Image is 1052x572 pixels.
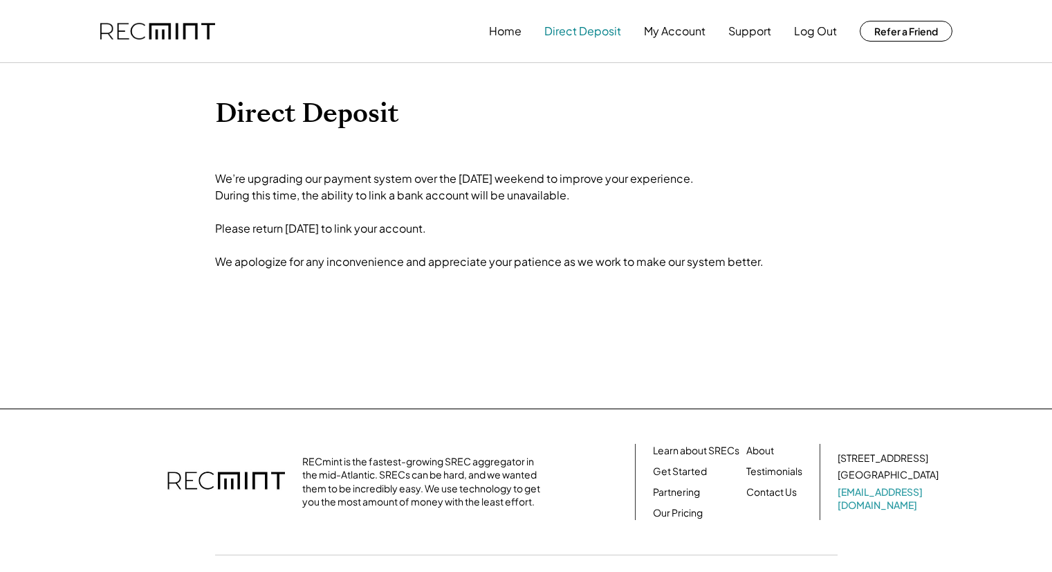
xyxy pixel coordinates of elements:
[215,98,838,130] h1: Direct Deposit
[653,485,700,499] a: Partnering
[215,170,764,270] div: We’re upgrading our payment system over the [DATE] weekend to improve your experience. During thi...
[653,444,739,458] a: Learn about SRECs
[653,506,703,520] a: Our Pricing
[838,485,941,512] a: [EMAIL_ADDRESS][DOMAIN_NAME]
[100,23,215,40] img: recmint-logotype%403x.png
[644,17,705,45] button: My Account
[489,17,522,45] button: Home
[653,465,707,479] a: Get Started
[746,485,797,499] a: Contact Us
[838,468,939,482] div: [GEOGRAPHIC_DATA]
[167,458,285,506] img: recmint-logotype%403x.png
[794,17,837,45] button: Log Out
[746,465,802,479] a: Testimonials
[746,444,774,458] a: About
[838,452,928,465] div: [STREET_ADDRESS]
[728,17,771,45] button: Support
[860,21,952,42] button: Refer a Friend
[544,17,621,45] button: Direct Deposit
[302,455,548,509] div: RECmint is the fastest-growing SREC aggregator in the mid-Atlantic. SRECs can be hard, and we wan...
